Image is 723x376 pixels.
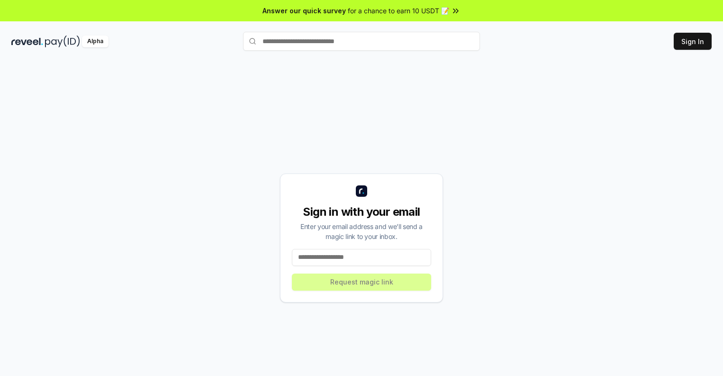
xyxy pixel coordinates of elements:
[292,204,431,220] div: Sign in with your email
[45,36,80,47] img: pay_id
[348,6,449,16] span: for a chance to earn 10 USDT 📝
[262,6,346,16] span: Answer our quick survey
[674,33,712,50] button: Sign In
[82,36,108,47] div: Alpha
[356,185,367,197] img: logo_small
[292,221,431,241] div: Enter your email address and we’ll send a magic link to your inbox.
[11,36,43,47] img: reveel_dark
